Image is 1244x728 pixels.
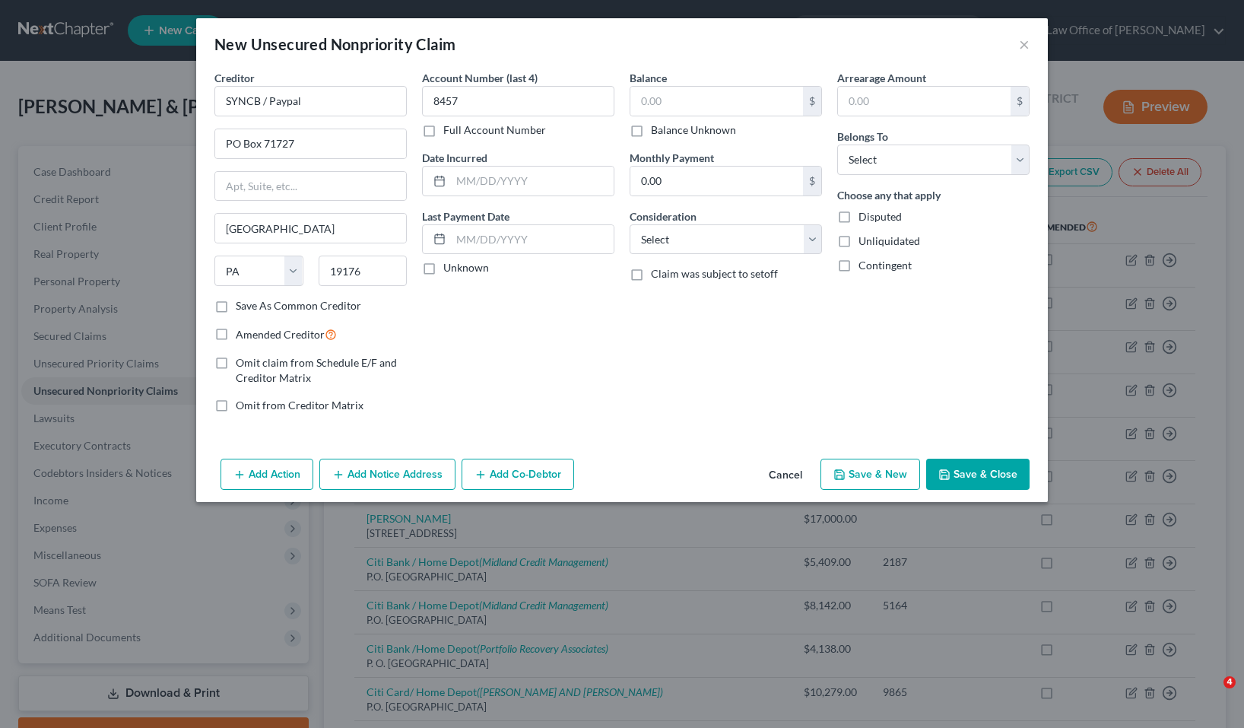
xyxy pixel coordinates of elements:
input: XXXX [422,86,614,116]
div: $ [803,167,821,196]
span: Omit from Creditor Matrix [236,399,363,412]
input: MM/DD/YYYY [451,167,614,196]
input: MM/DD/YYYY [451,225,614,254]
label: Arrearage Amount [837,70,926,86]
div: New Unsecured Nonpriority Claim [214,33,455,55]
div: $ [803,87,821,116]
button: Save & Close [926,459,1030,491]
label: Unknown [443,260,489,275]
input: Search creditor by name... [214,86,407,116]
iframe: Intercom live chat [1192,676,1229,713]
input: Enter address... [215,129,406,158]
div: $ [1011,87,1029,116]
span: Disputed [858,210,902,223]
span: Omit claim from Schedule E/F and Creditor Matrix [236,356,397,384]
button: Add Co-Debtor [462,459,574,491]
label: Balance [630,70,667,86]
label: Balance Unknown [651,122,736,138]
span: Contingent [858,259,912,272]
label: Choose any that apply [837,187,941,203]
label: Date Incurred [422,150,487,166]
button: Add Notice Address [319,459,455,491]
button: Add Action [221,459,313,491]
label: Save As Common Creditor [236,298,361,313]
label: Last Payment Date [422,208,509,224]
button: Cancel [757,460,814,491]
input: 0.00 [838,87,1011,116]
input: 0.00 [630,87,803,116]
label: Full Account Number [443,122,546,138]
button: Save & New [820,459,920,491]
span: Claim was subject to setoff [651,267,778,280]
input: Apt, Suite, etc... [215,172,406,201]
label: Monthly Payment [630,150,714,166]
label: Account Number (last 4) [422,70,538,86]
label: Consideration [630,208,697,224]
span: Belongs To [837,130,888,143]
span: 4 [1223,676,1236,688]
button: × [1019,35,1030,53]
input: Enter city... [215,214,406,243]
span: Creditor [214,72,255,84]
input: Enter zip... [319,256,408,286]
span: Unliquidated [858,234,920,247]
input: 0.00 [630,167,803,196]
span: Amended Creditor [236,328,325,341]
